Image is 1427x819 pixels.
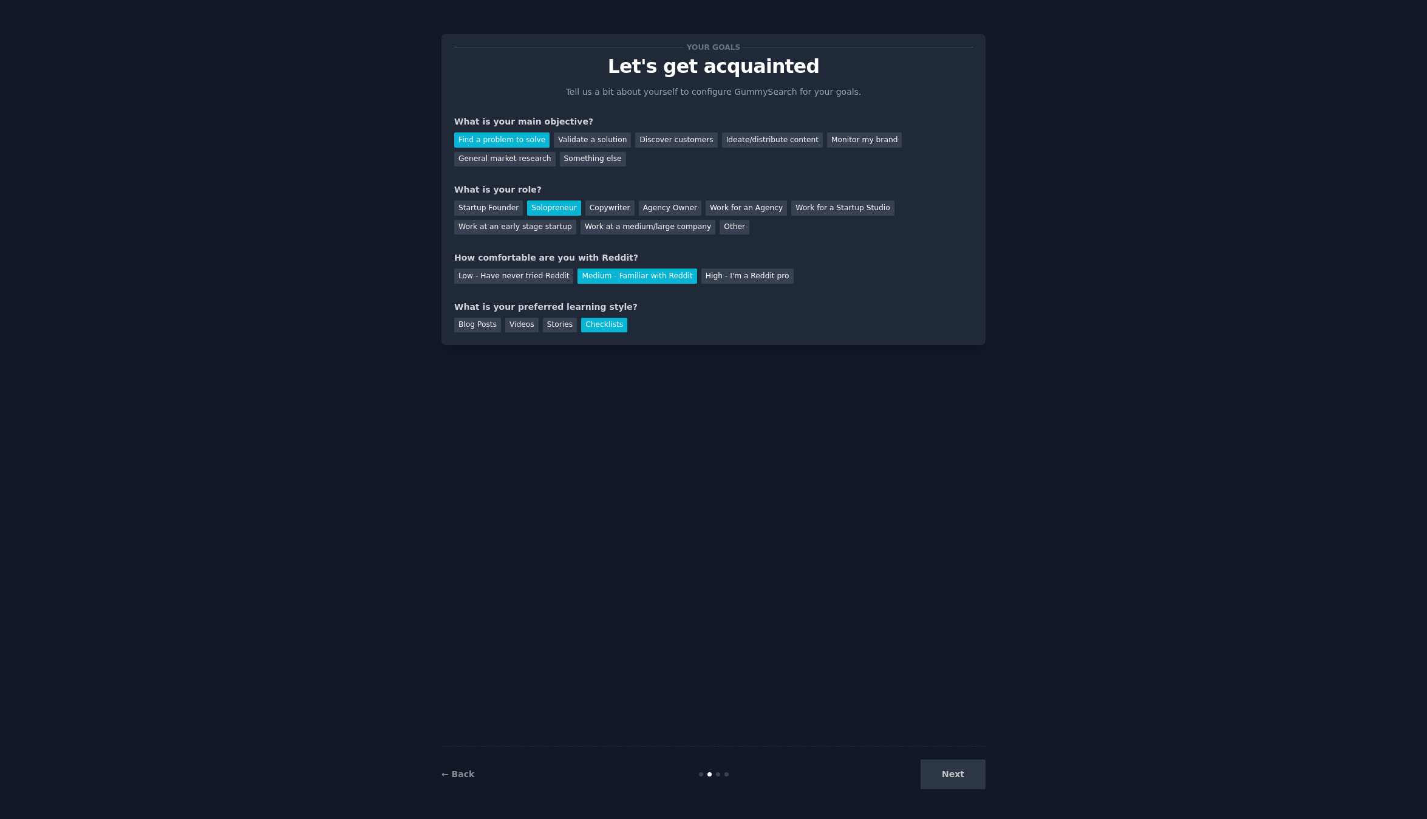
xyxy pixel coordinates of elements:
div: Work at an early stage startup [454,220,576,235]
div: Blog Posts [454,318,501,333]
div: Checklists [581,318,627,333]
div: High - I'm a Reddit pro [701,269,794,284]
div: Validate a solution [554,132,631,148]
div: Work at a medium/large company [581,220,715,235]
p: Tell us a bit about yourself to configure GummySearch for your goals. [560,86,867,98]
div: Find a problem to solve [454,132,550,148]
a: ← Back [441,769,474,779]
div: Discover customers [635,132,717,148]
span: Your goals [684,41,743,53]
div: What is your main objective? [454,115,973,128]
div: Copywriter [585,200,635,216]
div: Low - Have never tried Reddit [454,269,573,284]
div: Work for a Startup Studio [791,200,894,216]
div: Videos [505,318,539,333]
div: Work for an Agency [706,200,787,216]
div: What is your role? [454,183,973,196]
div: Medium - Familiar with Reddit [577,269,696,284]
div: Agency Owner [639,200,701,216]
p: Let's get acquainted [454,56,973,77]
div: Monitor my brand [827,132,902,148]
div: General market research [454,152,556,167]
div: How comfortable are you with Reddit? [454,252,973,264]
div: What is your preferred learning style? [454,301,973,314]
div: Other [720,220,749,235]
div: Solopreneur [527,200,581,216]
div: Startup Founder [454,200,523,216]
div: Something else [560,152,626,167]
div: Stories [543,318,577,333]
div: Ideate/distribute content [722,132,823,148]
